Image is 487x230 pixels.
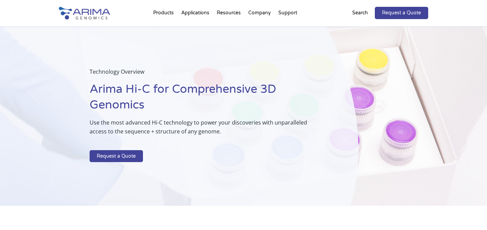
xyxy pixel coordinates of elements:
[90,118,324,141] p: Use the most advanced Hi-C technology to power your discoveries with unparalleled access to the s...
[59,7,110,19] img: Arima-Genomics-logo
[90,67,324,82] p: Technology Overview
[375,7,428,19] a: Request a Quote
[352,9,368,17] p: Search
[90,82,324,118] h1: Arima Hi-C for Comprehensive 3D Genomics
[90,150,143,162] a: Request a Quote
